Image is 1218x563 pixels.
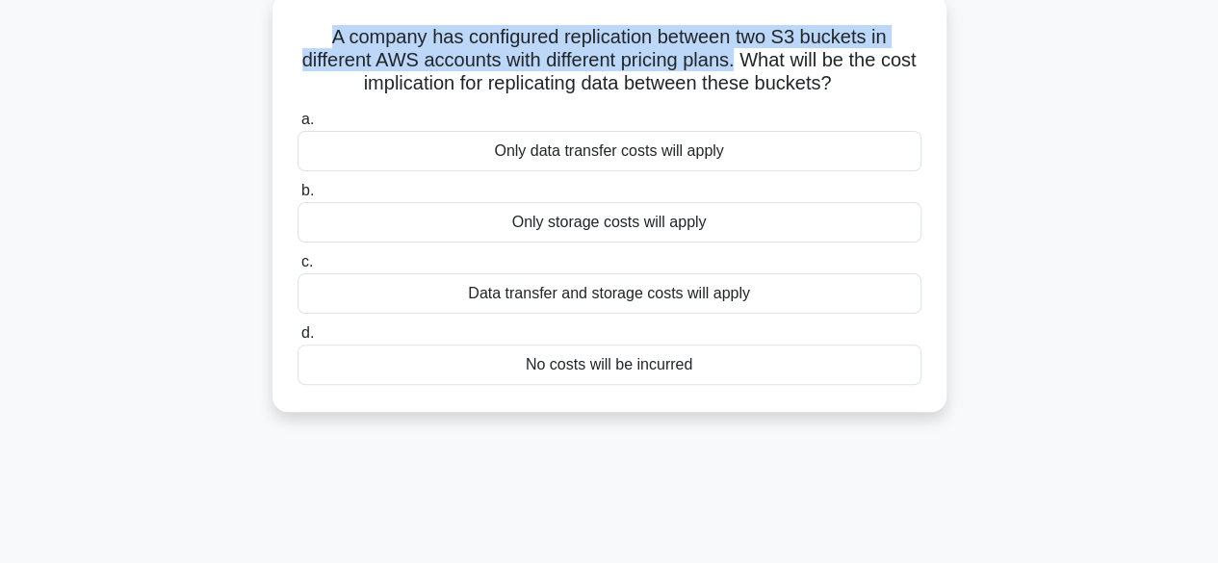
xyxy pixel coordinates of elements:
div: Only storage costs will apply [298,202,921,243]
div: Data transfer and storage costs will apply [298,273,921,314]
span: d. [301,324,314,341]
span: c. [301,253,313,269]
h5: A company has configured replication between two S3 buckets in different AWS accounts with differ... [296,25,923,96]
div: No costs will be incurred [298,345,921,385]
span: b. [301,182,314,198]
div: Only data transfer costs will apply [298,131,921,171]
span: a. [301,111,314,127]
